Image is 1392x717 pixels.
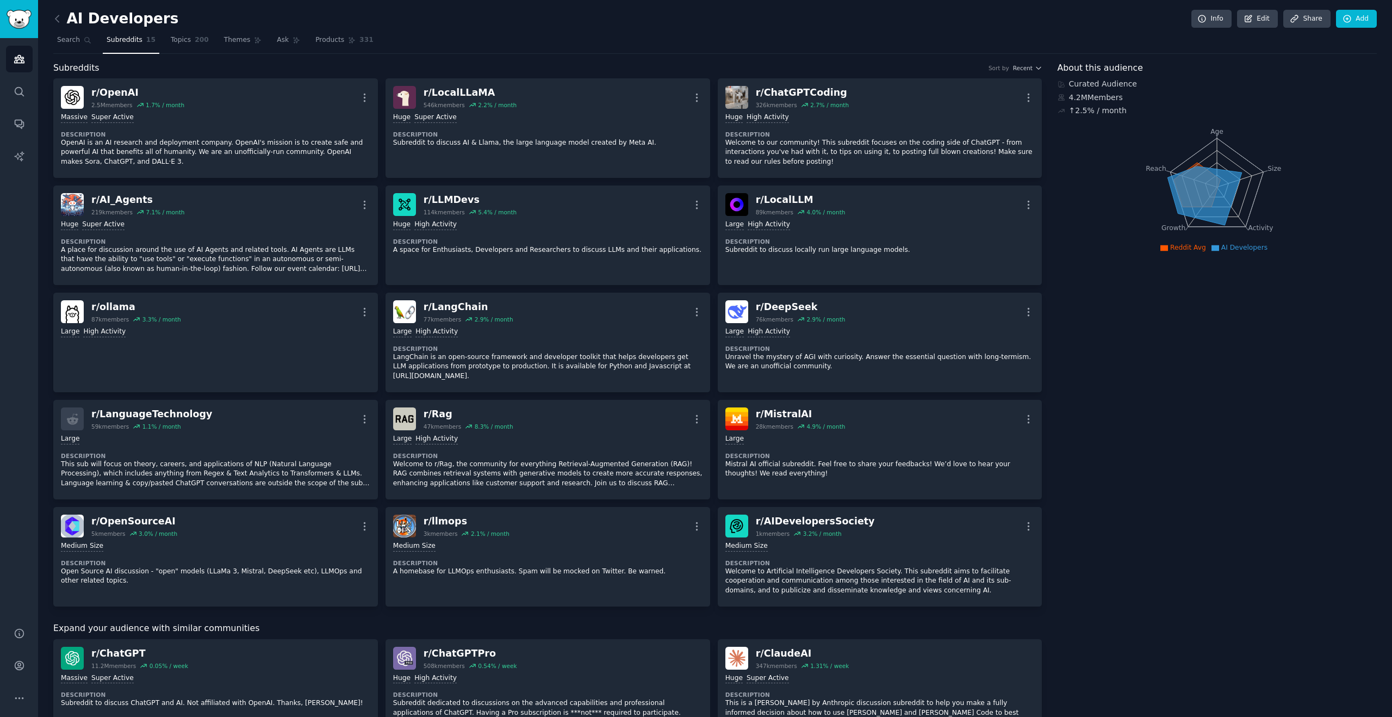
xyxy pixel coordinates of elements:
[91,515,177,528] div: r/ OpenSourceAI
[424,515,509,528] div: r/ llmops
[82,220,125,230] div: Super Active
[1237,10,1278,28] a: Edit
[718,507,1042,607] a: AIDevelopersSocietyr/AIDevelopersSociety1kmembers3.2% / monthMedium SizeDescriptionWelcome to Art...
[393,131,703,138] dt: Description
[424,662,465,670] div: 508k members
[61,434,79,444] div: Large
[1191,10,1232,28] a: Info
[103,32,159,54] a: Subreddits15
[386,186,710,285] a: LLMDevsr/LLMDevs114kmembers5.4% / monthHugeHigh ActivityDescriptionA space for Enthusiasts, Devel...
[725,113,743,123] div: Huge
[756,208,793,216] div: 89k members
[725,673,743,684] div: Huge
[424,647,517,660] div: r/ ChatGPTPro
[1013,64,1033,72] span: Recent
[806,316,845,323] div: 2.9 % / month
[478,101,517,109] div: 2.2 % / month
[725,245,1035,255] p: Subreddit to discuss locally run large language models.
[1058,61,1143,75] span: About this audience
[150,662,188,670] div: 0.05 % / week
[414,673,457,684] div: High Activity
[139,530,177,537] div: 3.0 % / month
[718,293,1042,392] a: DeepSeekr/DeepSeek76kmembers2.9% / monthLargeHigh ActivityDescriptionUnravel the mystery of AGI w...
[167,32,213,54] a: Topics200
[393,691,703,699] dt: Description
[718,400,1042,499] a: MistralAIr/MistralAI28kmembers4.9% / monthLargeDescriptionMistral AI official subreddit. Feel fre...
[1267,164,1281,172] tspan: Size
[725,515,748,537] img: AIDevelopersSociety
[424,407,513,421] div: r/ Rag
[393,567,703,577] p: A homebase for LLMOps enthusiasts. Spam will be mocked on Twitter. Be warned.
[725,327,744,337] div: Large
[747,673,789,684] div: Super Active
[61,113,88,123] div: Massive
[725,407,748,430] img: MistralAI
[1221,244,1267,251] span: AI Developers
[61,673,88,684] div: Massive
[91,662,136,670] div: 11.2M members
[725,353,1035,372] p: Unravel the mystery of AGI with curiosity. Answer the essential question with long-termism. We ar...
[725,647,748,670] img: ClaudeAI
[393,238,703,245] dt: Description
[61,567,370,586] p: Open Source AI discussion - "open" models (LLaMa 3, Mistral, DeepSeek etc), LLMOps and other rela...
[91,647,188,660] div: r/ ChatGPT
[471,530,509,537] div: 2.1 % / month
[393,647,416,670] img: ChatGPTPro
[718,78,1042,178] a: ChatGPTCodingr/ChatGPTCoding326kmembers2.7% / monthHugeHigh ActivityDescriptionWelcome to our com...
[359,35,374,45] span: 331
[810,101,849,109] div: 2.7 % / month
[393,452,703,460] dt: Description
[1283,10,1330,28] a: Share
[725,86,748,109] img: ChatGPTCoding
[393,345,703,353] dt: Description
[146,101,184,109] div: 1.7 % / month
[386,507,710,607] a: llmopsr/llmops3kmembers2.1% / monthMedium SizeDescriptionA homebase for LLMOps enthusiasts. Spam ...
[415,327,458,337] div: High Activity
[53,10,178,28] h2: AI Developers
[806,423,845,430] div: 4.9 % / month
[1069,105,1127,116] div: ↑ 2.5 % / month
[224,35,251,45] span: Themes
[756,423,793,430] div: 28k members
[393,300,416,323] img: LangChain
[756,101,797,109] div: 326k members
[725,567,1035,596] p: Welcome to Artificial Intelligence Developers Society. This subreddit aims to facilitate cooperat...
[1013,64,1042,72] button: Recent
[315,35,344,45] span: Products
[91,208,133,216] div: 219k members
[107,35,142,45] span: Subreddits
[725,559,1035,567] dt: Description
[312,32,377,54] a: Products331
[478,662,517,670] div: 0.54 % / week
[146,35,156,45] span: 15
[756,407,846,421] div: r/ MistralAI
[393,245,703,255] p: A space for Enthusiasts, Developers and Researchers to discuss LLMs and their applications.
[725,434,744,444] div: Large
[61,327,79,337] div: Large
[424,208,465,216] div: 114k members
[61,559,370,567] dt: Description
[53,507,378,607] a: OpenSourceAIr/OpenSourceAI5kmembers3.0% / monthMedium SizeDescriptionOpen Source AI discussion - ...
[393,407,416,430] img: Rag
[61,699,370,708] p: Subreddit to discuss ChatGPT and AI. Not affiliated with OpenAI. Thanks, [PERSON_NAME]!
[393,673,411,684] div: Huge
[393,86,416,109] img: LocalLLaMA
[91,193,184,207] div: r/ AI_Agents
[393,515,416,537] img: llmops
[53,622,259,635] span: Expand your audience with similar communities
[91,407,212,421] div: r/ LanguageTechnology
[61,238,370,245] dt: Description
[725,345,1035,353] dt: Description
[61,460,370,489] p: This sub will focus on theory, careers, and applications of NLP (Natural Language Processing), wh...
[83,327,126,337] div: High Activity
[91,423,129,430] div: 59k members
[1146,164,1166,172] tspan: Reach
[424,530,458,537] div: 3k members
[424,101,465,109] div: 546k members
[393,193,416,216] img: LLMDevs
[61,220,78,230] div: Huge
[475,316,513,323] div: 2.9 % / month
[1170,244,1206,251] span: Reddit Avg
[1336,10,1377,28] a: Add
[61,193,84,216] img: AI_Agents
